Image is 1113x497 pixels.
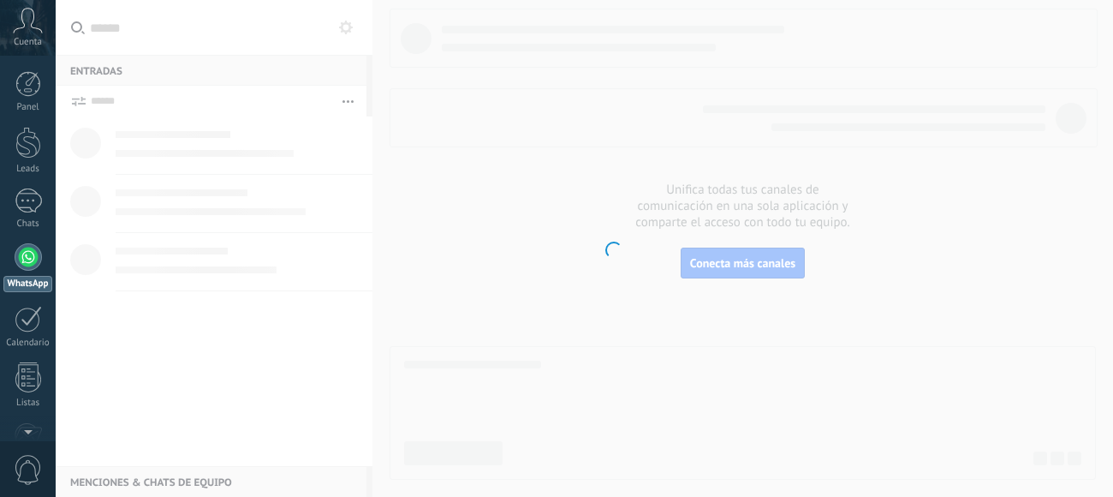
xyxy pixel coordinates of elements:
[3,398,53,409] div: Listas
[3,276,52,292] div: WhatsApp
[3,164,53,175] div: Leads
[14,37,42,48] span: Cuenta
[3,102,53,113] div: Panel
[3,338,53,349] div: Calendario
[3,219,53,230] div: Chats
